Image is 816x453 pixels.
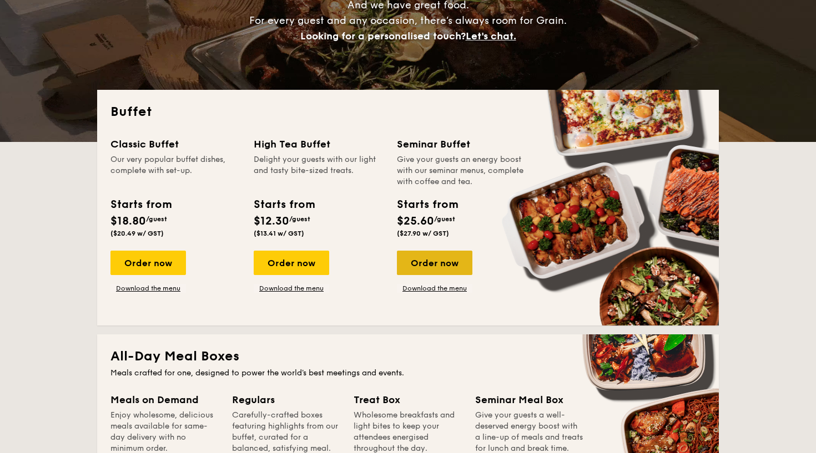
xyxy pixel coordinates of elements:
[354,392,462,408] div: Treat Box
[110,154,240,187] div: Our very popular buffet dishes, complete with set-up.
[397,196,457,213] div: Starts from
[434,215,455,223] span: /guest
[254,215,289,228] span: $12.30
[254,154,384,187] div: Delight your guests with our light and tasty bite-sized treats.
[146,215,167,223] span: /guest
[110,215,146,228] span: $18.80
[110,196,171,213] div: Starts from
[254,230,304,237] span: ($13.41 w/ GST)
[110,284,186,293] a: Download the menu
[254,196,314,213] div: Starts from
[397,284,472,293] a: Download the menu
[397,154,527,187] div: Give your guests an energy boost with our seminar menus, complete with coffee and tea.
[232,392,340,408] div: Regulars
[397,230,449,237] span: ($27.90 w/ GST)
[466,30,516,42] span: Let's chat.
[475,392,583,408] div: Seminar Meal Box
[110,251,186,275] div: Order now
[289,215,310,223] span: /guest
[254,284,329,293] a: Download the menu
[110,230,164,237] span: ($20.49 w/ GST)
[110,392,219,408] div: Meals on Demand
[254,136,384,152] div: High Tea Buffet
[254,251,329,275] div: Order now
[397,136,527,152] div: Seminar Buffet
[110,136,240,152] div: Classic Buffet
[110,348,706,365] h2: All-Day Meal Boxes
[110,368,706,379] div: Meals crafted for one, designed to power the world's best meetings and events.
[397,215,434,228] span: $25.60
[397,251,472,275] div: Order now
[110,103,706,121] h2: Buffet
